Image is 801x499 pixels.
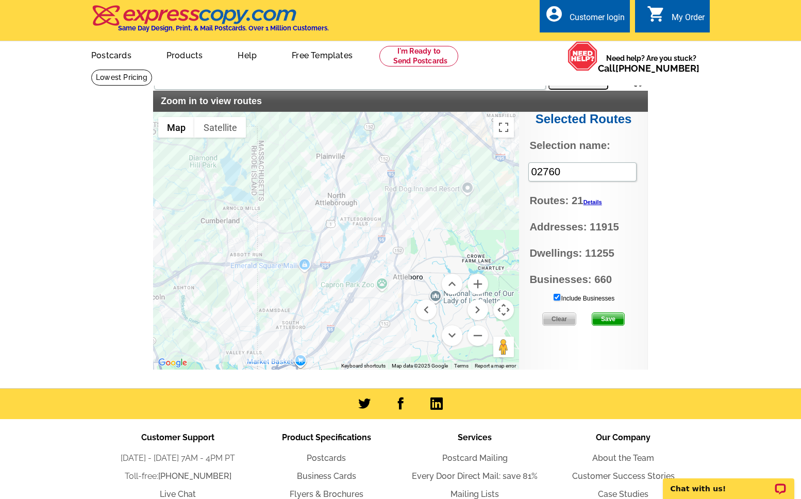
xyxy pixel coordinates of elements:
a: Details [583,199,602,205]
a: Case Studies [598,489,648,499]
a: [PHONE_NUMBER] [615,63,699,74]
div: My Order [672,12,705,27]
label: Include Businesses [553,293,614,303]
a: Postcard Mailing [442,453,508,463]
a: Free Templates [275,42,369,66]
li: [DATE] - [DATE] 7AM - 4PM PT [104,452,252,464]
a: Live Chat [160,489,196,499]
a: Help [221,42,273,66]
button: Move right [468,300,488,320]
img: Google [156,356,190,370]
li: Toll-free: [104,470,252,483]
button: Zoom out [468,325,488,346]
a: account_circle Customer login [545,11,625,24]
a: shopping_cart My Order [647,11,705,24]
label: Selection name: [529,138,610,154]
i: account_circle [545,5,563,23]
div: Customer login [570,12,625,27]
span: Product Specifications [282,433,371,442]
span: Services [458,433,492,442]
a: Report a map error [475,363,516,369]
a: Flyers & Brochures [290,489,363,499]
a: Terms (opens in new tab) [454,363,469,369]
h2: Selected Routes [519,112,648,127]
span: Save [592,313,624,325]
span: Addresses: 11915 [529,219,637,235]
button: Drag Pegman onto the map to open Street View [493,337,514,357]
span: Our Company [596,433,650,442]
span: Dwellings: 11255 [529,245,637,261]
a: Products [150,42,220,66]
h2: Zoom in to view routes [161,96,640,107]
button: Move up [442,274,462,294]
button: Show street map [158,117,194,138]
a: Mailing Lists [450,489,499,499]
a: Same Day Design, Print, & Mail Postcards. Over 1 Million Customers. [91,12,329,32]
a: [PHONE_NUMBER] [158,471,231,481]
a: Postcards [75,42,148,66]
a: About the Team [592,453,654,463]
button: Show satellite imagery [194,117,246,138]
span: Call [598,63,699,74]
span: Clear [543,313,576,325]
i: shopping_cart [647,5,665,23]
button: Map camera controls [493,300,514,320]
span: Routes: 21 [529,193,637,209]
input: Include Businesses [554,294,560,301]
a: Business Cards [297,471,356,481]
h4: Same Day Design, Print, & Mail Postcards. Over 1 Million Customers. [118,24,329,32]
button: Move down [442,325,462,346]
a: Open this area in Google Maps (opens a new window) [156,356,190,370]
button: Zoom in [468,274,488,294]
a: Every Door Direct Mail: save 81% [412,471,538,481]
button: Toggle fullscreen view [493,117,514,138]
span: Customer Support [141,433,214,442]
a: Postcards [307,453,346,463]
button: Keyboard shortcuts [341,362,386,370]
span: Businesses: 660 [529,272,637,288]
button: Move left [416,300,437,320]
a: Customer Success Stories [572,471,675,481]
span: Need help? Are you stuck? [598,53,705,74]
span: Map data ©2025 Google [392,363,448,369]
img: help [568,41,598,71]
iframe: LiveChat chat widget [656,467,801,499]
